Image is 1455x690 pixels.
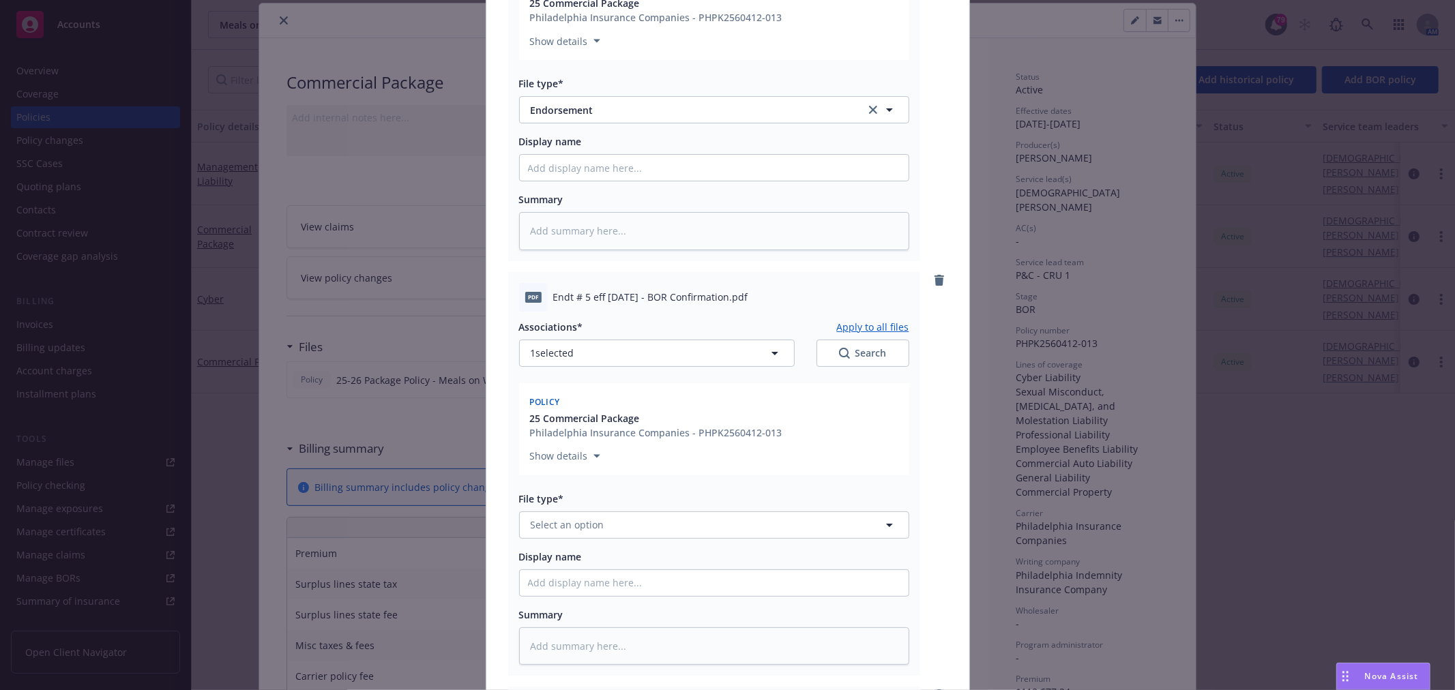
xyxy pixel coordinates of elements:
[1336,663,1430,690] button: Nova Assist
[530,411,782,425] button: 25 Commercial Package
[1365,670,1419,682] span: Nova Assist
[1337,663,1354,689] div: Drag to move
[530,396,560,408] span: Policy
[530,411,640,425] span: 25 Commercial Package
